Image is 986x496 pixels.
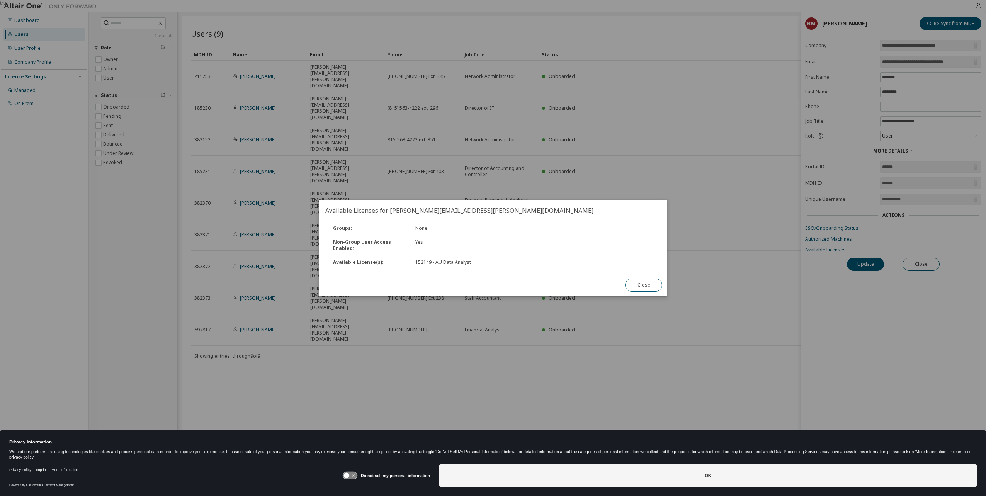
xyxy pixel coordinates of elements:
div: None [411,225,534,231]
div: Available License(s) : [328,259,411,265]
div: Groups : [328,225,411,231]
div: 152149 - AU Data Analyst [415,259,530,265]
div: Non-Group User Access Enabled : [328,239,411,251]
div: Yes [411,239,534,251]
h2: Available Licenses for [PERSON_NAME][EMAIL_ADDRESS][PERSON_NAME][DOMAIN_NAME] [319,200,667,221]
button: Close [625,279,662,292]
